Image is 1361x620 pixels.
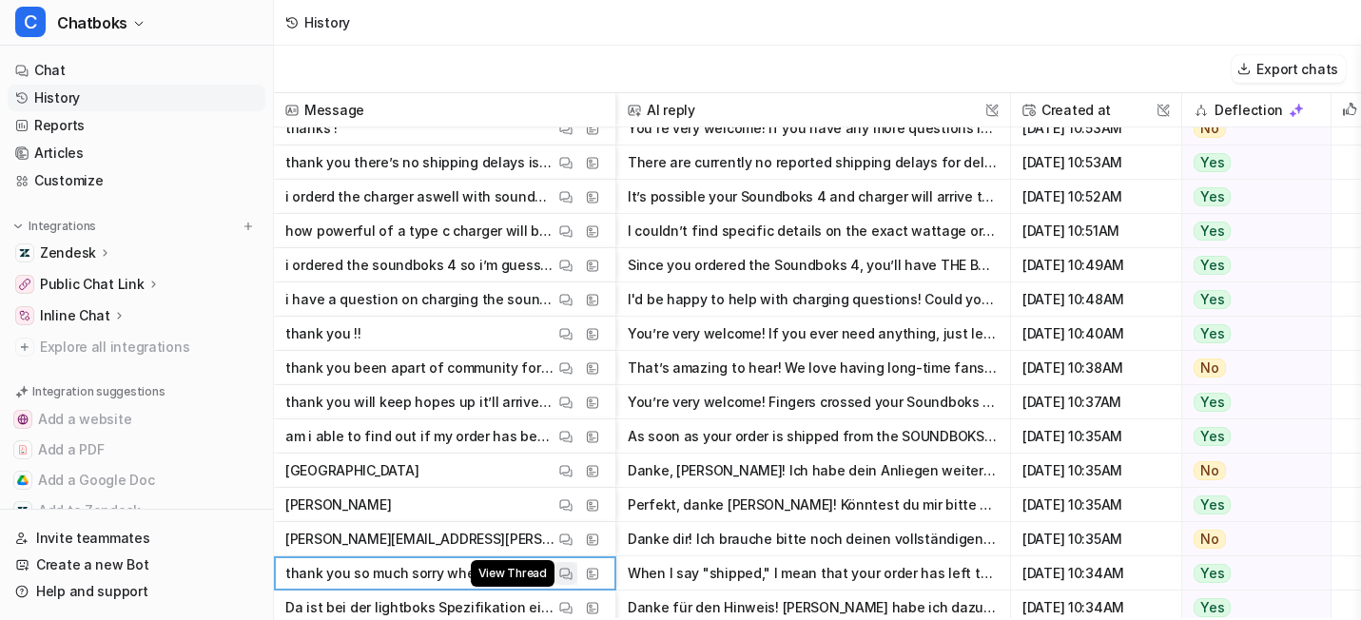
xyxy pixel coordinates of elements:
[1019,111,1174,145] span: [DATE] 10:53AM
[8,552,265,578] a: Create a new Bot
[1182,522,1318,556] button: No
[628,248,999,282] button: Since you ordered the Soundboks 4, you’ll have THE BATTERY with a USB-C port. You can safely char...
[628,454,999,488] button: Danke, [PERSON_NAME]! Ich habe dein Anliegen weitergeleitet. Einer unserer Mitarbeitenden meldet ...
[16,495,364,528] textarea: Message…
[285,248,554,282] p: i ordered the soundboks 4 so i’m guessing the newer modal with usb C
[92,24,189,43] p: Active 30m ago
[1194,393,1231,412] span: Yes
[29,219,96,234] p: Integrations
[1019,351,1174,385] span: [DATE] 10:38AM
[1232,55,1346,83] button: Export chats
[628,111,999,145] button: You’re very welcome! If you have any more questions in the future, just reach out. Enjoy your Sou...
[8,334,265,360] a: Explore all integrations
[628,419,999,454] button: As soon as your order is shipped from the SOUNDBOKS warehouse, you should receive a tracking link...
[326,528,357,558] button: Send a message…
[1182,180,1318,214] button: Yes
[1019,214,1174,248] span: [DATE] 10:51AM
[628,145,999,180] button: There are currently no reported shipping delays for deliveries to the [GEOGRAPHIC_DATA]. Your Sou...
[285,419,554,454] p: am i able to find out if my order has been sent form the warehouse as i don’t belive ive got the ...
[1194,222,1231,241] span: Yes
[54,10,85,41] img: Profile image for eesel
[1194,290,1231,309] span: Yes
[8,57,265,84] a: Chat
[1194,461,1226,480] span: No
[19,279,30,290] img: Public Chat Link
[92,10,132,24] h1: eesel
[282,93,608,127] span: Message
[1194,427,1231,446] span: Yes
[17,505,29,516] img: Add to Zendesk
[1194,153,1231,172] span: Yes
[32,383,165,400] p: Integration suggestions
[8,435,265,465] button: Add a PDFAdd a PDF
[285,111,338,145] p: thanks !
[285,385,554,419] p: thank you will keep hopes up it’ll arrive [DATE] or tommorow as this will be considers the 2 buis...
[1182,488,1318,522] button: Yes
[628,282,999,317] button: I'd be happy to help with charging questions! Could you let me know which Soundboks battery you h...
[11,220,25,233] img: expand menu
[30,365,297,402] div: Hi [PERSON_NAME], ​
[1182,145,1318,180] button: Yes
[1215,93,1283,127] h2: Deflection
[57,10,127,36] span: Chatboks
[8,404,265,435] button: Add a websiteAdd a website
[1194,256,1231,275] span: Yes
[29,535,45,551] button: Emoji picker
[1019,385,1174,419] span: [DATE] 10:37AM
[628,522,999,556] button: Danke dir! Ich brauche bitte noch deinen vollständigen Namen und dein Land, damit ich dein Anlieg...
[8,167,265,194] a: Customize
[1019,556,1174,591] span: [DATE] 10:34AM
[1182,317,1318,351] button: Yes
[40,275,145,294] p: Public Chat Link
[1019,317,1174,351] span: [DATE] 10:40AM
[298,8,334,44] button: Home
[628,385,999,419] button: You’re very welcome! Fingers crossed your Soundboks arrives [DATE] or [DATE] as expected with exp...
[628,214,999,248] button: I couldn’t find specific details on the exact wattage or power requirements for charging THE BATT...
[1182,556,1318,591] button: Yes
[1182,351,1318,385] button: No
[285,282,554,317] p: i have a question on charging the soundboks battery
[40,306,110,325] p: Inline Chat
[1019,454,1174,488] span: [DATE] 10:35AM
[304,12,350,32] div: History
[1182,214,1318,248] button: Yes
[1019,180,1174,214] span: [DATE] 10:52AM
[628,556,999,591] button: When I say "shipped," I mean that your order has left the SOUNDBOKS warehouse and is on its way t...
[334,8,368,42] div: Close
[285,488,391,522] p: [PERSON_NAME]
[554,562,577,585] button: View Thread
[1182,454,1318,488] button: No
[285,214,554,248] p: how powerful of a type c charger will be needed to power the batteryboks with no risk of damage ?
[471,560,554,587] span: View Thread
[628,317,999,351] button: You’re very welcome! If you ever need anything, just let me know. Enjoy your new Soundboks!
[8,85,265,111] a: History
[1182,282,1318,317] button: Yes
[15,7,46,37] span: C
[8,465,265,495] button: Add a Google DocAdd a Google Doc
[8,217,102,236] button: Integrations
[628,180,999,214] button: It’s possible your Soundboks 4 and charger will arrive together if they were ordered at the same ...
[19,310,30,321] img: Inline Chat
[1194,598,1231,617] span: Yes
[628,488,999,522] button: Perfekt, danke [PERSON_NAME]! Könntest du mir bitte noch dein Land nennen, damit ich alles vollst...
[40,243,96,262] p: Zendesk
[285,454,418,488] p: [GEOGRAPHIC_DATA]
[285,351,554,385] p: thank you been apart of community for years owened the first gen chrome soundboks loved it !
[1194,358,1226,378] span: No
[60,535,75,551] button: Gif picker
[242,220,255,233] img: menu_add.svg
[90,535,106,551] button: Upload attachment
[285,180,554,214] p: i orderd the charger aswell with soundboks 4 however was orderd seperatley is there a chance they...
[1019,248,1174,282] span: [DATE] 10:49AM
[8,140,265,166] a: Articles
[1194,564,1231,583] span: Yes
[285,556,554,591] p: thank you so much sorry when you say shipped do you mean from the local courier or soundboks HQ ?
[8,578,265,605] a: Help and support
[1182,385,1318,419] button: Yes
[1182,248,1318,282] button: Yes
[15,82,365,354] div: leonie@soundboks.com says…
[1019,93,1174,127] span: Created at
[1182,419,1318,454] button: Yes
[1019,145,1174,180] span: [DATE] 10:53AM
[12,8,49,44] button: go back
